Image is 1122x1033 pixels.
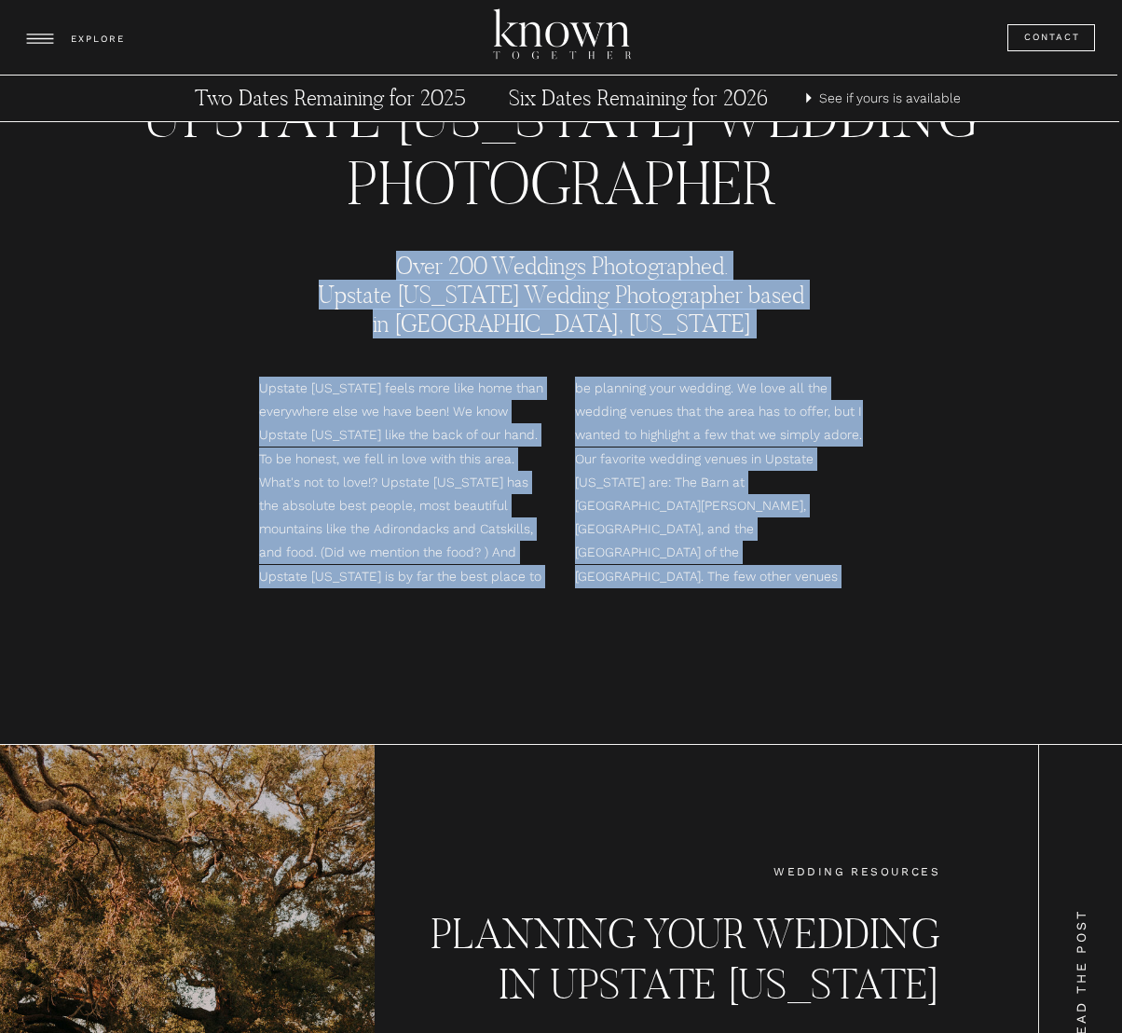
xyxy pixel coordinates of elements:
h3: Wedding Resources [756,862,940,883]
a: See if yours is available [819,87,965,110]
p: Upstate [US_STATE] feels more like home than everywhere else we have been! We know Upstate [US_ST... [259,377,863,590]
h3: Over 200 Weddings Photographed. Upstate [US_STATE] Wedding Photographer based in [GEOGRAPHIC_DATA... [309,252,814,347]
a: Contact [1024,29,1082,47]
h3: EXPLORE [71,31,129,48]
a: Six Dates Remaining for 2026 [465,85,812,113]
a: Planning Your Wedding in Upstate [US_STATE] [431,909,940,1018]
a: Two Dates Remaining for 2025 [157,85,503,113]
h2: Upstate [US_STATE] Wedding Photographer [105,84,1017,145]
